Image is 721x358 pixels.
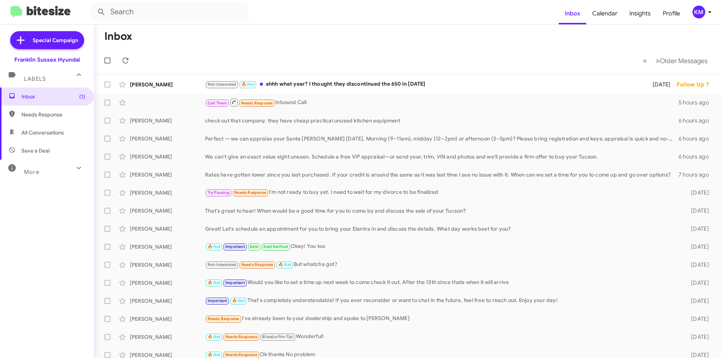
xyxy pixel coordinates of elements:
span: Bitesize Pro-Tip! [262,334,293,339]
span: Needs Response [241,101,273,106]
span: 🔥 Hot [208,244,220,249]
span: 🔥 Hot [232,298,245,303]
div: Inbound Call [205,98,679,107]
div: [PERSON_NAME] [130,243,205,251]
span: 🔥 Hot [208,352,220,357]
span: Save a Deal [21,147,50,154]
span: All Conversations [21,129,64,136]
span: Older Messages [660,57,707,65]
span: Inbox [21,93,85,100]
div: [DATE] [679,243,715,251]
div: [PERSON_NAME] [130,171,205,178]
div: But whatcha got? [205,260,679,269]
a: Profile [657,3,686,24]
span: Sold [250,244,258,249]
div: [PERSON_NAME] [130,333,205,341]
div: [DATE] [679,279,715,287]
span: Not-Interested [208,262,237,267]
div: [PERSON_NAME] [130,225,205,233]
div: I'm not ready to buy yet. I need to wait for my divorce to be finalized [205,188,679,197]
div: [PERSON_NAME] [130,135,205,142]
span: Needs Response [241,262,273,267]
a: Inbox [559,3,586,24]
div: I've already been to your dealership and spoke to [PERSON_NAME] [205,314,679,323]
span: Call Them [208,101,227,106]
div: 7 hours ago [679,171,715,178]
span: 🔥 Hot [241,82,254,87]
input: Search [91,3,249,21]
div: [PERSON_NAME] [130,261,205,269]
div: 6 hours ago [679,135,715,142]
div: [DATE] [679,297,715,305]
a: Calendar [586,3,623,24]
div: We can't give an exact value sight unseen. Schedule a free VIP appraisal—or send year, trim, VIN ... [205,153,679,160]
div: ahhh what year? I thought they discontinued the 650 in [DATE] [205,80,643,89]
span: Needs Response [21,111,85,118]
div: [PERSON_NAME] [130,189,205,196]
span: 🔥 Hot [208,280,220,285]
span: More [24,169,39,175]
span: 🔥 Hot [278,262,291,267]
div: [DATE] [643,81,677,88]
h1: Inbox [104,30,132,42]
div: [PERSON_NAME] [130,207,205,214]
span: Sold Verified [263,244,288,249]
span: (1) [79,93,85,100]
span: Labels [24,76,46,82]
div: Great! Let's schedule an appointment for you to bring your Elantra in and discuss the details. Wh... [205,225,679,233]
span: Needs Response [225,352,257,357]
div: [PERSON_NAME] [130,315,205,323]
div: [PERSON_NAME] [130,117,205,124]
div: [DATE] [679,315,715,323]
button: Previous [638,53,652,68]
span: Try Pausing [208,190,229,195]
span: Important [208,298,227,303]
div: KM [692,6,705,18]
div: Rates have gotten lower since you last purchased. If your credit is around the same as it was las... [205,171,679,178]
div: [DATE] [679,333,715,341]
div: [DATE] [679,189,715,196]
div: That's completely understandable! If you ever reconsider or want to chat in the future, feel free... [205,296,679,305]
span: Not-Interested [208,82,237,87]
div: [PERSON_NAME] [130,153,205,160]
a: Insights [623,3,657,24]
div: Would you like to set a time up next week to come check it out. After the 13th since thats when i... [205,278,679,287]
div: Franklin Sussex Hyundai [14,56,80,63]
div: Wonderful! [205,332,679,341]
div: 5 hours ago [679,99,715,106]
div: [DATE] [679,225,715,233]
div: 6 hours ago [679,153,715,160]
div: Okay! You too [205,242,679,251]
div: check out that company. they have cheap practical unused kitchen equipment [205,117,679,124]
div: Perfect — we can appraise your Santa [PERSON_NAME] [DATE]. Morning (9–11am), midday (12–2pm) or a... [205,135,679,142]
div: Follow Up ? [677,81,715,88]
span: » [656,56,660,65]
span: Special Campaign [33,36,78,44]
span: 🔥 Hot [208,334,220,339]
span: « [643,56,647,65]
a: Special Campaign [10,31,84,49]
span: Needs Response [208,316,240,321]
button: Next [651,53,712,68]
div: [DATE] [679,261,715,269]
div: [PERSON_NAME] [130,279,205,287]
span: Needs Response [234,190,266,195]
div: That's great to hear! When would be a good time for you to come by and discuss the sale of your T... [205,207,679,214]
div: [DATE] [679,207,715,214]
nav: Page navigation example [639,53,712,68]
div: [PERSON_NAME] [130,81,205,88]
div: 6 hours ago [679,117,715,124]
div: [PERSON_NAME] [130,297,205,305]
span: Important [225,280,245,285]
button: KM [686,6,713,18]
span: Important [225,244,245,249]
span: Needs Response [225,334,257,339]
